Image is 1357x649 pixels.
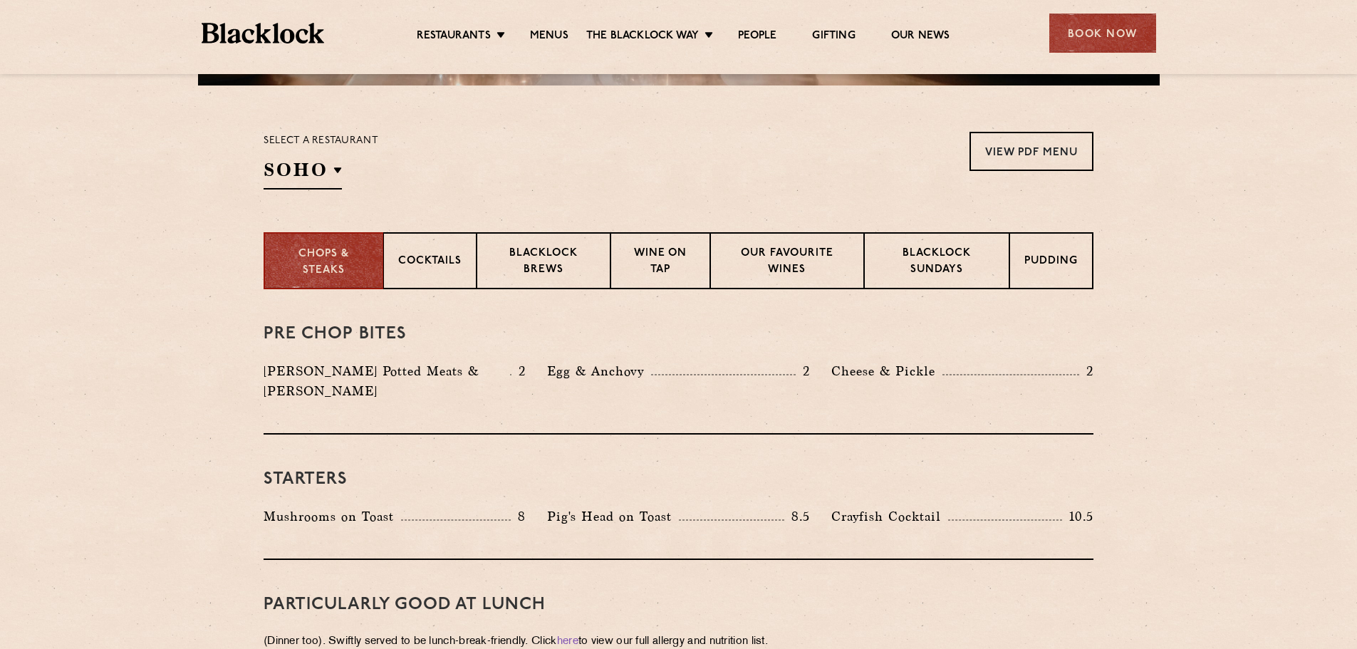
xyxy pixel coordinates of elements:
p: 2 [796,362,810,380]
p: Mushrooms on Toast [264,507,401,526]
img: BL_Textured_Logo-footer-cropped.svg [202,23,325,43]
a: Menus [530,29,568,45]
p: Cheese & Pickle [831,361,942,381]
p: Select a restaurant [264,132,378,150]
p: Cocktails [398,254,462,271]
a: Our News [891,29,950,45]
a: Gifting [812,29,855,45]
a: The Blacklock Way [586,29,699,45]
a: People [738,29,776,45]
div: Book Now [1049,14,1156,53]
a: Restaurants [417,29,491,45]
p: Blacklock Brews [492,246,596,279]
p: Chops & Steaks [279,246,368,279]
p: 8.5 [784,507,810,526]
p: 2 [1079,362,1093,380]
h3: PARTICULARLY GOOD AT LUNCH [264,596,1093,614]
p: Blacklock Sundays [879,246,994,279]
p: Egg & Anchovy [547,361,651,381]
p: Pig's Head on Toast [547,507,679,526]
h2: SOHO [264,157,342,189]
p: Wine on Tap [625,246,695,279]
h3: Starters [264,470,1093,489]
p: [PERSON_NAME] Potted Meats & [PERSON_NAME] [264,361,510,401]
p: 2 [511,362,526,380]
p: Pudding [1024,254,1078,271]
p: 10.5 [1062,507,1093,526]
p: Our favourite wines [725,246,848,279]
a: here [557,636,578,647]
p: 8 [511,507,526,526]
h3: Pre Chop Bites [264,325,1093,343]
p: Crayfish Cocktail [831,507,948,526]
a: View PDF Menu [969,132,1093,171]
